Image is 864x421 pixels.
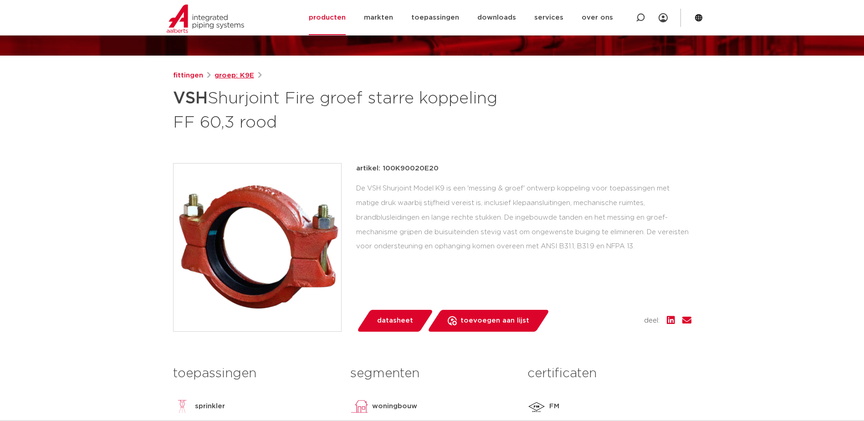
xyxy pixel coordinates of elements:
strong: VSH [173,90,208,107]
img: FM [527,397,546,416]
p: sprinkler [195,401,225,412]
img: sprinkler [173,397,191,416]
p: FM [549,401,559,412]
h3: certificaten [527,365,691,383]
a: groep: K9E [215,70,254,81]
h3: segmenten [350,365,514,383]
img: Product Image for VSH Shurjoint Fire groef starre koppeling FF 60,3 rood [174,164,341,331]
a: datasheet [356,310,434,332]
p: woningbouw [372,401,417,412]
img: woningbouw [350,397,368,416]
a: fittingen [173,70,203,81]
span: toevoegen aan lijst [460,313,529,328]
h3: toepassingen [173,365,337,383]
span: datasheet [377,313,413,328]
div: De VSH Shurjoint Model K9 is een 'messing & groef' ontwerp koppeling voor toepassingen met matige... [356,181,691,254]
h1: Shurjoint Fire groef starre koppeling FF 60,3 rood [173,85,515,134]
span: deel: [644,315,660,326]
p: artikel: 100K90020E20 [356,163,439,174]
